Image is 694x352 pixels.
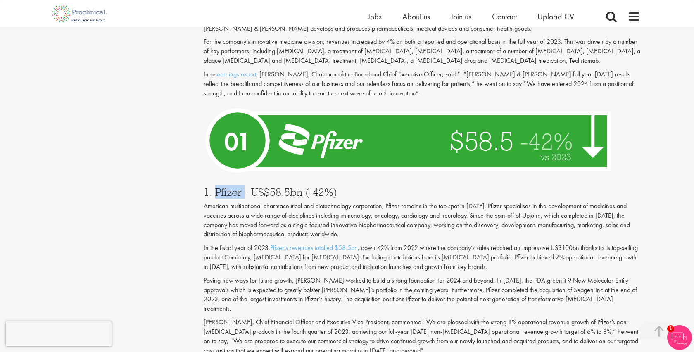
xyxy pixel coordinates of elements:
[368,11,382,22] a: Jobs
[204,37,641,66] p: For the company’s innovative medicine division, revenues increased by 4% on both a reported and o...
[451,11,471,22] a: Join us
[270,243,358,252] a: Pfizer’s revenues totalled $58.5bn
[492,11,517,22] a: Contact
[217,70,256,78] a: earnings report
[537,11,574,22] a: Upload CV
[204,187,641,197] h3: 1. Pfizer - US$58.5bn (-42%)
[204,70,641,98] p: In an , [PERSON_NAME], Chairman of the Board and Chief Executive Officer, said “. “[PERSON_NAME] ...
[204,276,641,314] p: Paving new ways for future growth, [PERSON_NAME] worked to build a strong foundation for 2024 and...
[6,321,112,346] iframe: reCAPTCHA
[204,243,641,272] p: In the fiscal year of 2023, , down 42% from 2022 where the company’s sales reached an impressive ...
[204,202,641,239] p: American multinational pharmaceutical and biotechnology corporation, Pfizer remains in the top sp...
[402,11,430,22] a: About us
[667,325,674,332] span: 1
[667,325,692,350] img: Chatbot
